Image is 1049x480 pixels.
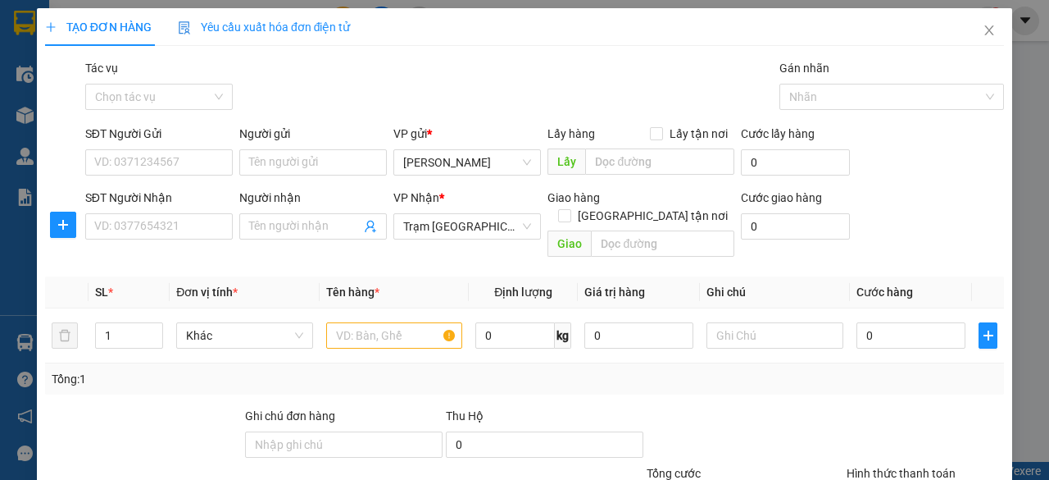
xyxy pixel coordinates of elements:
[584,286,645,299] span: Giá trị hàng
[741,191,822,204] label: Cước giao hàng
[393,125,541,143] div: VP gửi
[979,329,997,342] span: plus
[966,8,1012,54] button: Close
[45,21,152,34] span: TẠO ĐƠN HÀNG
[647,467,701,480] span: Tổng cước
[446,409,484,423] span: Thu Hộ
[393,191,439,204] span: VP Nhận
[176,286,238,299] span: Đơn vị tính
[555,322,571,349] span: kg
[85,189,233,207] div: SĐT Người Nhận
[51,218,75,231] span: plus
[326,286,379,299] span: Tên hàng
[239,189,387,207] div: Người nhận
[547,191,600,204] span: Giao hàng
[186,323,303,348] span: Khác
[856,286,913,299] span: Cước hàng
[245,409,335,423] label: Ghi chú đơn hàng
[178,21,191,34] img: icon
[85,62,118,75] label: Tác vụ
[779,62,829,75] label: Gán nhãn
[52,322,78,349] button: delete
[979,322,997,349] button: plus
[591,231,733,257] input: Dọc đường
[239,125,387,143] div: Người gửi
[585,149,733,175] input: Dọc đường
[245,432,443,458] input: Ghi chú đơn hàng
[50,212,76,238] button: plus
[45,21,57,33] span: plus
[403,214,531,239] span: Trạm Sài Gòn
[52,370,406,388] div: Tổng: 1
[741,213,850,240] input: Cước giao hàng
[847,467,956,480] label: Hình thức thanh toán
[700,277,850,309] th: Ghi chú
[403,150,531,175] span: Phan Thiết
[85,125,233,143] div: SĐT Người Gửi
[983,24,996,37] span: close
[95,286,108,299] span: SL
[571,207,734,225] span: [GEOGRAPHIC_DATA] tận nơi
[364,220,377,233] span: user-add
[741,149,850,176] input: Cước lấy hàng
[178,21,351,34] span: Yêu cầu xuất hóa đơn điện tử
[741,127,815,140] label: Cước lấy hàng
[584,322,693,349] input: 0
[547,149,585,175] span: Lấy
[326,322,463,349] input: VD: Bàn, Ghế
[494,286,552,299] span: Định lượng
[663,125,734,143] span: Lấy tận nơi
[547,231,591,257] span: Giao
[547,127,595,140] span: Lấy hàng
[706,322,843,349] input: Ghi Chú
